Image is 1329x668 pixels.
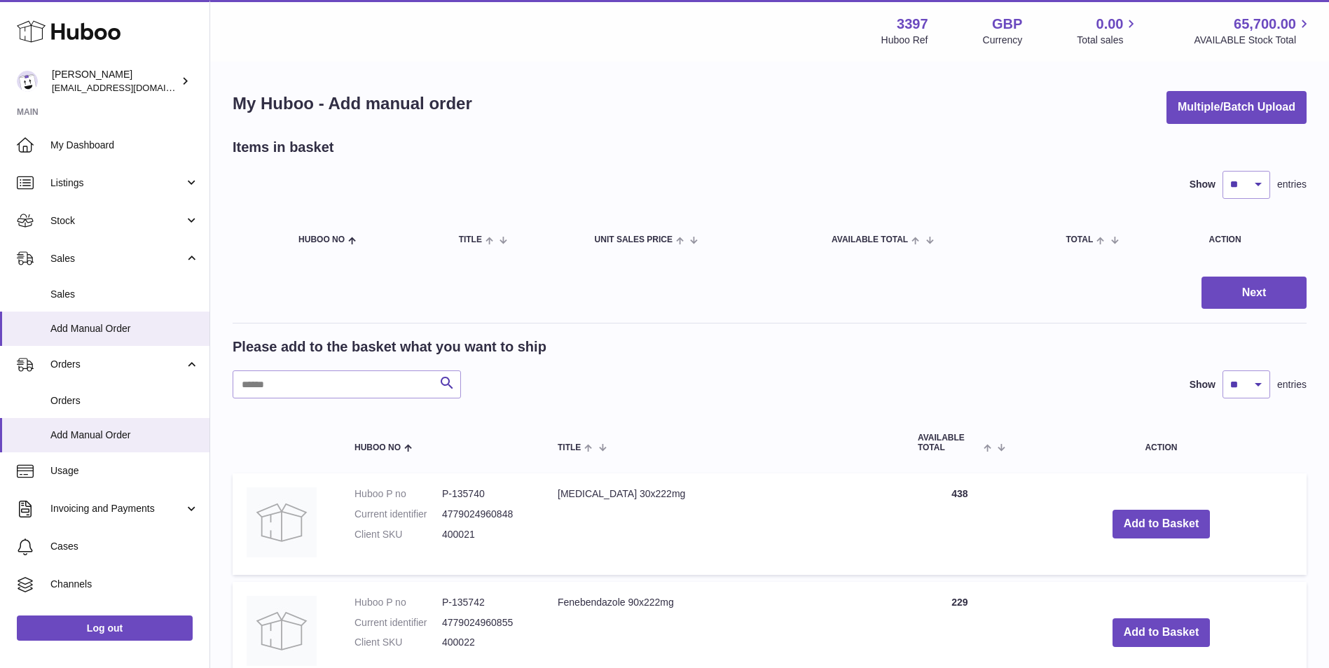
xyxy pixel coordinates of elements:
[459,235,482,244] span: Title
[1277,378,1307,391] span: entries
[832,235,908,244] span: AVAILABLE Total
[918,433,980,452] span: AVAILABLE Total
[1194,15,1312,47] a: 65,700.00 AVAILABLE Stock Total
[544,473,904,575] td: [MEDICAL_DATA] 30x222mg
[233,92,472,115] h1: My Huboo - Add manual order
[1277,178,1307,191] span: entries
[1016,419,1307,466] th: Action
[233,138,334,157] h2: Items in basket
[50,322,199,335] span: Add Manual Order
[50,176,184,190] span: Listings
[992,15,1022,34] strong: GBP
[442,508,530,521] dd: 4779024960848
[1077,15,1139,47] a: 0.00 Total sales
[1166,91,1307,124] button: Multiple/Batch Upload
[1190,378,1216,391] label: Show
[50,502,184,515] span: Invoicing and Payments
[50,540,199,553] span: Cases
[354,528,442,541] dt: Client SKU
[354,596,442,609] dt: Huboo P no
[50,429,199,442] span: Add Manual Order
[233,338,546,356] h2: Please add to the basket what you want to ship
[247,596,317,666] img: Fenebendazole 90x222mg
[1201,277,1307,309] button: Next
[17,615,193,641] a: Log out
[354,508,442,521] dt: Current identifier
[904,473,1016,575] td: 438
[595,235,673,244] span: Unit Sales Price
[298,235,345,244] span: Huboo no
[50,288,199,301] span: Sales
[50,139,199,152] span: My Dashboard
[1113,510,1211,538] button: Add to Basket
[1113,618,1211,647] button: Add to Basket
[558,443,581,452] span: Title
[354,636,442,649] dt: Client SKU
[881,34,928,47] div: Huboo Ref
[442,616,530,629] dd: 4779024960855
[1234,15,1296,34] span: 65,700.00
[50,464,199,478] span: Usage
[50,578,199,591] span: Channels
[52,82,206,93] span: [EMAIL_ADDRESS][DOMAIN_NAME]
[442,487,530,501] dd: P-135740
[442,528,530,541] dd: 400021
[1096,15,1124,34] span: 0.00
[354,443,401,452] span: Huboo no
[983,34,1023,47] div: Currency
[1077,34,1139,47] span: Total sales
[1190,178,1216,191] label: Show
[50,214,184,228] span: Stock
[50,394,199,408] span: Orders
[247,487,317,557] img: Fenbendazole 30x222mg
[50,358,184,371] span: Orders
[1066,235,1093,244] span: Total
[17,71,38,92] img: sales@canchema.com
[354,487,442,501] dt: Huboo P no
[442,596,530,609] dd: P-135742
[442,636,530,649] dd: 400022
[1194,34,1312,47] span: AVAILABLE Stock Total
[52,68,178,95] div: [PERSON_NAME]
[897,15,928,34] strong: 3397
[50,252,184,265] span: Sales
[1209,235,1293,244] div: Action
[354,616,442,629] dt: Current identifier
